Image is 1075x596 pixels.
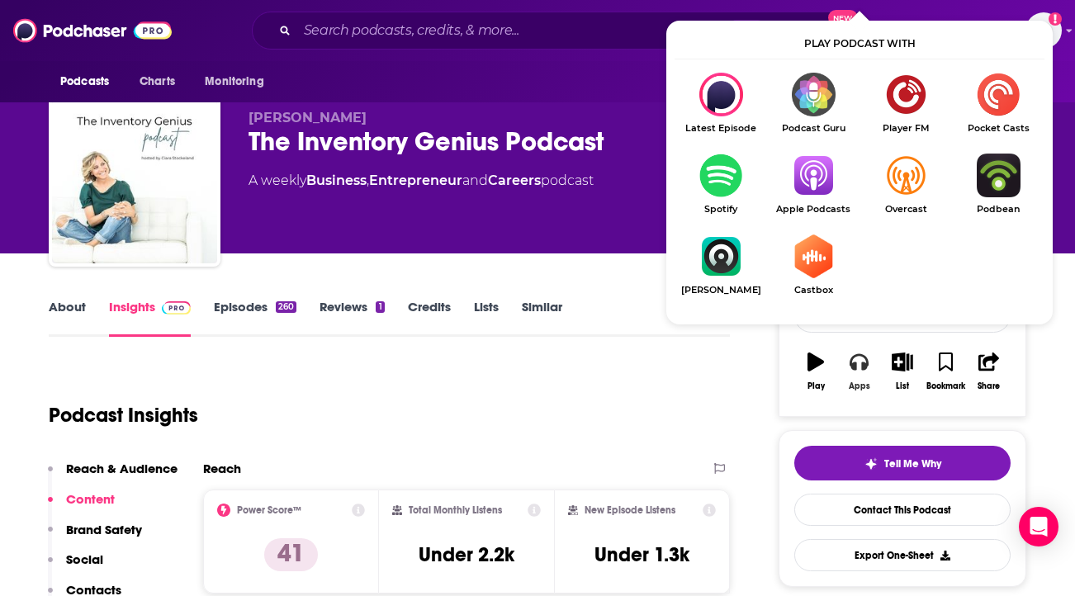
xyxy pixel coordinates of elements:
[860,204,952,215] span: Overcast
[264,538,318,571] p: 41
[193,66,285,97] button: open menu
[924,342,967,401] button: Bookmark
[49,66,130,97] button: open menu
[978,381,1000,391] div: Share
[48,522,142,552] button: Brand Safety
[488,173,541,188] a: Careers
[881,342,924,401] button: List
[162,301,191,315] img: Podchaser Pro
[237,504,301,516] h2: Power Score™
[1049,12,1062,26] svg: Add a profile image
[249,171,594,191] div: A weekly podcast
[474,299,499,337] a: Lists
[13,15,172,46] img: Podchaser - Follow, Share and Rate Podcasts
[306,173,367,188] a: Business
[48,491,115,522] button: Content
[926,381,965,391] div: Bookmark
[585,504,675,516] h2: New Episode Listens
[849,381,870,391] div: Apps
[60,70,109,93] span: Podcasts
[129,66,185,97] a: Charts
[675,29,1044,59] div: Play podcast with
[1019,507,1058,546] div: Open Intercom Messenger
[320,299,384,337] a: Reviews1
[297,17,732,44] input: Search podcasts, credits, & more...
[767,73,860,134] a: Podcast GuruPodcast Guru
[767,123,860,134] span: Podcast Guru
[767,285,860,296] span: Castbox
[376,301,384,313] div: 1
[675,123,767,134] span: Latest Episode
[767,204,860,215] span: Apple Podcasts
[66,522,142,537] p: Brand Safety
[409,504,502,516] h2: Total Monthly Listens
[860,123,952,134] span: Player FM
[48,461,178,491] button: Reach & Audience
[369,173,462,188] a: Entrepreneur
[49,299,86,337] a: About
[408,299,451,337] a: Credits
[952,204,1044,215] span: Podbean
[860,154,952,215] a: OvercastOvercast
[675,234,767,296] a: Castro[PERSON_NAME]
[952,123,1044,134] span: Pocket Casts
[794,446,1011,480] button: tell me why sparkleTell Me Why
[837,342,880,401] button: Apps
[767,154,860,215] a: Apple PodcastsApple Podcasts
[203,461,241,476] h2: Reach
[864,457,878,471] img: tell me why sparkle
[896,381,909,391] div: List
[807,381,825,391] div: Play
[49,403,198,428] h1: Podcast Insights
[794,342,837,401] button: Play
[66,461,178,476] p: Reach & Audience
[462,173,488,188] span: and
[249,110,367,125] span: [PERSON_NAME]
[214,299,296,337] a: Episodes260
[968,342,1011,401] button: Share
[884,457,941,471] span: Tell Me Why
[205,70,263,93] span: Monitoring
[140,70,175,93] span: Charts
[522,299,562,337] a: Similar
[48,551,103,582] button: Social
[52,98,217,263] img: The Inventory Genius Podcast
[66,491,115,507] p: Content
[66,551,103,567] p: Social
[419,542,514,567] h3: Under 2.2k
[828,10,858,26] span: New
[675,204,767,215] span: Spotify
[276,301,296,313] div: 260
[594,542,689,567] h3: Under 1.3k
[860,73,952,134] a: Player FMPlayer FM
[794,539,1011,571] button: Export One-Sheet
[767,234,860,296] a: CastboxCastbox
[675,154,767,215] a: SpotifySpotify
[109,299,191,337] a: InsightsPodchaser Pro
[952,73,1044,134] a: Pocket CastsPocket Casts
[952,154,1044,215] a: PodbeanPodbean
[367,173,369,188] span: ,
[675,285,767,296] span: [PERSON_NAME]
[675,73,767,134] div: The Inventory Genius Podcast on Latest Episode
[794,494,1011,526] a: Contact This Podcast
[252,12,873,50] div: Search podcasts, credits, & more...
